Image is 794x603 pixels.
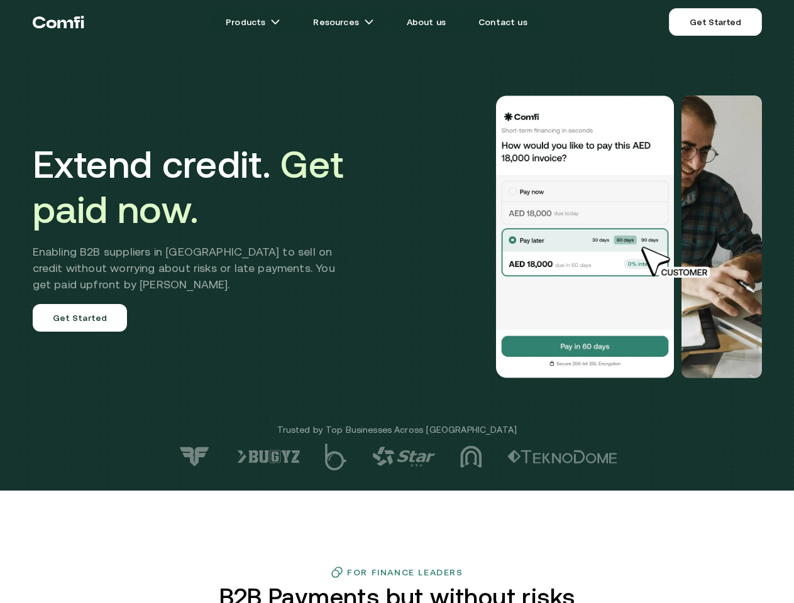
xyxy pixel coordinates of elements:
a: Contact us [463,9,543,35]
img: logo-5 [325,443,347,470]
a: Get Started [33,304,128,332]
img: logo-7 [177,446,212,467]
a: Return to the top of the Comfi home page [33,3,84,41]
a: Resourcesarrow icons [298,9,389,35]
h3: For Finance Leaders [347,567,463,577]
img: logo-3 [460,445,482,468]
img: arrow icons [364,17,374,27]
img: finance [331,566,343,579]
a: Get Started [669,8,761,36]
img: logo-2 [507,450,617,464]
img: logo-6 [237,450,300,464]
h1: Extend credit. [33,142,354,232]
h2: Enabling B2B suppliers in [GEOGRAPHIC_DATA] to sell on credit without worrying about risks or lat... [33,244,354,293]
img: Would you like to pay this AED 18,000.00 invoice? [681,95,762,378]
img: Would you like to pay this AED 18,000.00 invoice? [494,95,676,378]
a: Productsarrow icons [211,9,295,35]
img: cursor [632,245,724,280]
img: arrow icons [270,17,280,27]
a: About us [392,9,461,35]
img: logo-4 [372,447,435,467]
